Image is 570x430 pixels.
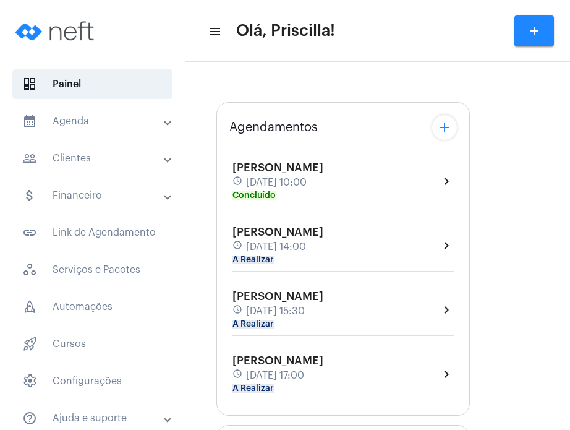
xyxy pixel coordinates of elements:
mat-icon: chevron_right [439,238,454,253]
span: Cursos [12,329,172,359]
span: sidenav icon [22,262,37,277]
mat-expansion-panel-header: sidenav iconFinanceiro [7,181,185,210]
span: [DATE] 17:00 [246,370,304,381]
span: Automações [12,292,172,322]
span: [DATE] 15:30 [246,306,305,317]
span: sidenav icon [22,299,37,314]
mat-panel-title: Financeiro [22,188,165,203]
mat-panel-title: Clientes [22,151,165,166]
span: sidenav icon [22,337,37,351]
mat-icon: schedule [232,304,244,318]
mat-icon: schedule [232,240,244,254]
span: Serviços e Pacotes [12,255,172,285]
span: [DATE] 14:00 [246,241,306,252]
mat-icon: chevron_right [439,367,454,382]
mat-chip: A Realizar [232,384,274,393]
span: [DATE] 10:00 [246,177,307,188]
mat-icon: schedule [232,176,244,189]
span: Painel [12,69,172,99]
mat-icon: add [527,24,542,38]
img: logo-neft-novo-2.png [10,6,103,56]
mat-chip: A Realizar [232,256,274,264]
span: [PERSON_NAME] [232,291,323,302]
mat-icon: sidenav icon [22,151,37,166]
mat-icon: chevron_right [439,303,454,317]
mat-icon: sidenav icon [22,225,37,240]
mat-icon: sidenav icon [22,411,37,426]
mat-icon: sidenav icon [22,188,37,203]
mat-panel-title: Agenda [22,114,165,129]
mat-chip: Concluído [232,191,276,200]
span: Configurações [12,366,172,396]
mat-icon: add [437,120,452,135]
span: Olá, Priscilla! [236,21,335,41]
span: [PERSON_NAME] [232,226,323,238]
span: [PERSON_NAME] [232,355,323,366]
span: [PERSON_NAME] [232,162,323,173]
mat-expansion-panel-header: sidenav iconClientes [7,144,185,173]
span: Link de Agendamento [12,218,172,247]
mat-icon: sidenav icon [22,114,37,129]
span: sidenav icon [22,374,37,389]
span: sidenav icon [22,77,37,92]
mat-icon: sidenav icon [208,24,220,39]
mat-icon: schedule [232,369,244,382]
mat-expansion-panel-header: sidenav iconAgenda [7,106,185,136]
mat-icon: chevron_right [439,174,454,189]
mat-panel-title: Ajuda e suporte [22,411,165,426]
mat-chip: A Realizar [232,320,274,329]
span: Agendamentos [229,121,318,134]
